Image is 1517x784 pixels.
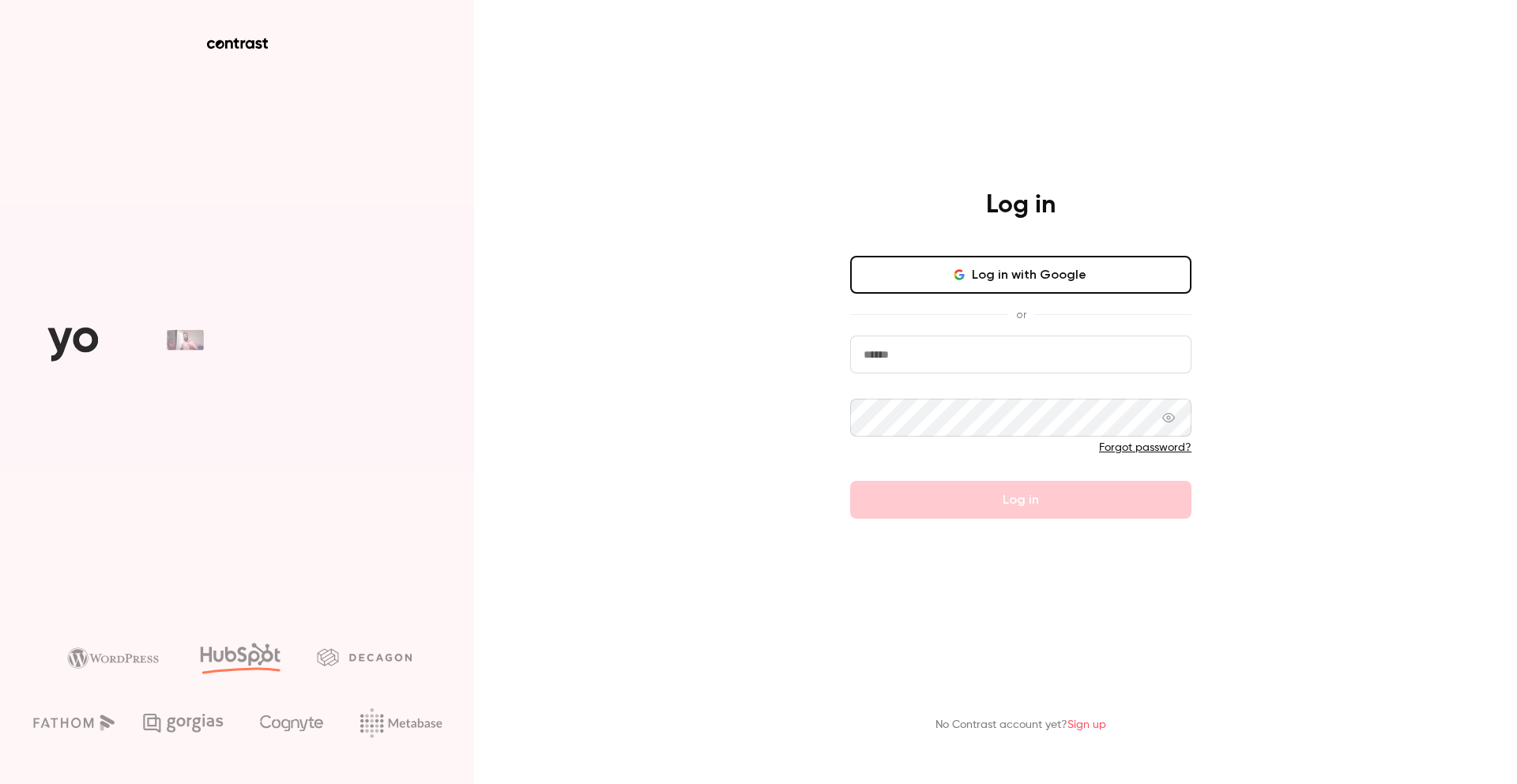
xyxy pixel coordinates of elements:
[986,189,1056,221] h4: Log in
[1067,719,1106,730] a: Sign up
[1008,306,1034,323] span: or
[850,256,1191,294] button: Log in with Google
[1099,442,1191,453] a: Forgot password?
[935,717,1106,733] p: No Contrast account yet?
[317,648,412,666] img: decagon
